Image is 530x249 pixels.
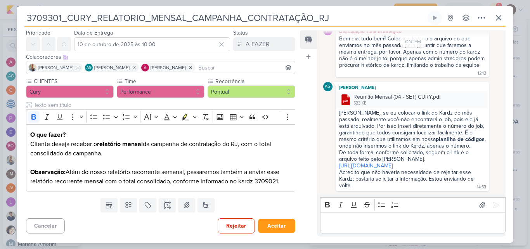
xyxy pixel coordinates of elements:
[320,212,506,233] div: Editor editing area: main
[337,28,488,35] div: Distribuição Time Estratégico
[26,30,50,36] label: Prioridade
[436,136,485,143] strong: planilha de códigos
[320,197,506,212] div: Editor toolbar
[339,110,486,149] div: [PERSON_NAME], se eu colocar o link do Kardz do mês passado, realmente você não encontrará o job,...
[30,167,291,186] p: Além do nosso relatório recorrente semanal, passaremos também a enviar esse relatório recorrente ...
[24,11,426,25] input: Kard Sem Título
[339,35,486,68] div: Bom dia, tudo bem? Colocar o link ou o arquivo do que enviamos no mês passado para garantir que f...
[337,91,488,108] div: Reunião Mensal (04 - SET) CURY.pdf
[74,30,113,36] label: Data de Entrega
[38,64,73,71] span: [PERSON_NAME]
[85,64,93,71] div: Aline Gimenez Graciano
[323,82,333,91] div: Aline Gimenez Graciano
[477,184,486,190] div: 14:53
[117,85,204,98] button: Performance
[258,219,295,233] button: Aceitar
[94,64,130,71] span: [PERSON_NAME]
[26,218,65,233] button: Cancelar
[30,168,66,176] strong: Observação:
[124,77,204,85] label: Time
[353,100,441,106] div: 523 KB
[353,93,441,101] div: Reunião Mensal (04 - SET) CURY.pdf
[215,77,295,85] label: Recorrência
[151,64,186,71] span: [PERSON_NAME]
[339,149,486,162] div: De toda forma, conforme solicitado, seguem o link e o arquivo feito pelo [PERSON_NAME].
[233,37,295,51] button: A FAZER
[74,37,230,51] input: Select a date
[30,139,291,167] p: Cliente deseja receber o da campanha de contratação do RJ, com o total consolidado da campanha.
[26,53,295,61] div: Colaboradores
[29,64,36,71] img: Iara Santos
[218,218,255,233] button: Rejeitar
[30,131,66,139] strong: O que fazer?
[97,140,143,148] strong: relatório mensal
[33,77,114,85] label: CLIENTES
[26,109,295,124] div: Editor toolbar
[26,124,295,192] div: Editor editing area: main
[197,63,293,72] input: Buscar
[141,64,149,71] img: Alessandra Gomes
[233,30,248,36] label: Status
[87,66,92,70] p: AG
[26,85,114,98] button: Cury
[32,101,295,109] input: Texto sem título
[478,70,486,77] div: 12:12
[208,85,295,98] button: Pontual
[432,15,438,21] div: Ligar relógio
[339,162,393,169] a: [URL][DOMAIN_NAME]
[325,85,331,89] p: AG
[246,40,270,49] div: A FAZER
[339,169,475,189] div: Acredito que não haveria necessidade de rejeitar esse Kardz; bastaria solicitar a informação. Est...
[337,84,488,91] div: [PERSON_NAME]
